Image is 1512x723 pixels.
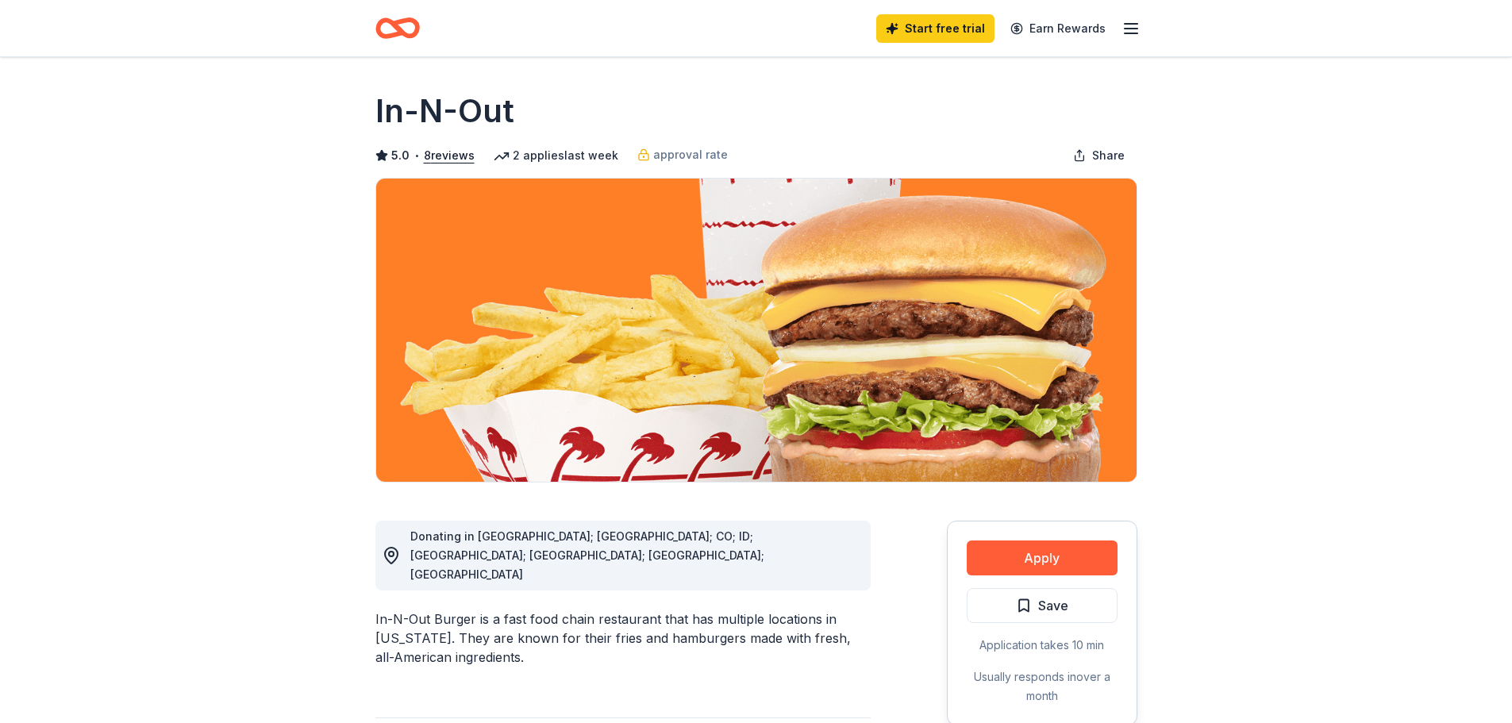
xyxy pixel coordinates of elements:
h1: In-N-Out [375,89,514,133]
div: 2 applies last week [494,146,618,165]
span: Save [1038,595,1068,616]
a: approval rate [637,145,728,164]
span: Share [1092,146,1125,165]
span: Donating in [GEOGRAPHIC_DATA]; [GEOGRAPHIC_DATA]; CO; ID; [GEOGRAPHIC_DATA]; [GEOGRAPHIC_DATA]; [... [410,529,764,581]
span: approval rate [653,145,728,164]
div: In-N-Out Burger is a fast food chain restaurant that has multiple locations in [US_STATE]. They a... [375,610,871,667]
span: • [414,149,419,162]
div: Application takes 10 min [967,636,1118,655]
button: Share [1060,140,1137,171]
div: Usually responds in over a month [967,667,1118,706]
button: 8reviews [424,146,475,165]
a: Earn Rewards [1001,14,1115,43]
a: Start free trial [876,14,995,43]
a: Home [375,10,420,47]
span: 5.0 [391,146,410,165]
button: Save [967,588,1118,623]
img: Image for In-N-Out [376,179,1137,482]
button: Apply [967,540,1118,575]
